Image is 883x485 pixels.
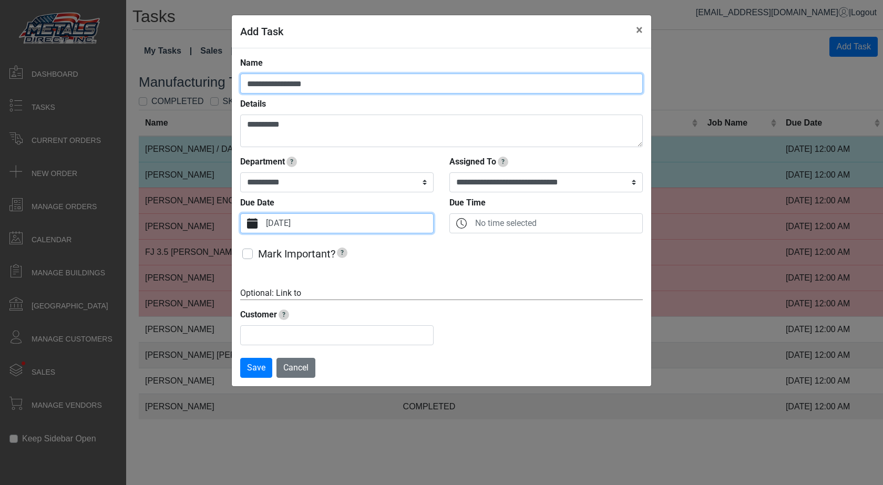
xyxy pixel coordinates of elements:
svg: calendar fill [247,218,258,229]
span: Track who this task is assigned to [498,157,508,167]
button: Cancel [276,358,315,378]
strong: Details [240,99,266,109]
svg: clock [456,218,467,229]
label: [DATE] [264,214,433,233]
label: Mark Important? [258,246,349,262]
strong: Due Date [240,198,274,208]
span: Marking a task as important will make it show up at the top of task lists [337,247,347,258]
strong: Customer [240,309,277,319]
strong: Due Time [449,198,486,208]
strong: Assigned To [449,157,496,167]
button: Close [628,15,651,45]
span: Selecting a department will automatically assign to an employee in that department [286,157,297,167]
button: Save [240,358,272,378]
strong: Department [240,157,285,167]
button: clock [450,214,473,233]
label: No time selected [473,214,642,233]
div: Optional: Link to [240,287,643,300]
strong: Name [240,58,263,68]
span: Save [247,363,265,373]
button: calendar fill [241,214,264,233]
h5: Add Task [240,24,283,39]
span: Start typing to pull up a list of customers. You must select a customer from the list. [279,309,289,320]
